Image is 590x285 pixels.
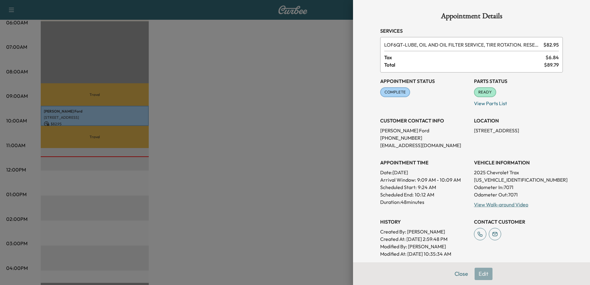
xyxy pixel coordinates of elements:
a: View Walk-around Video [474,201,528,208]
h3: VEHICLE INFORMATION [474,159,563,166]
p: Modified By : [PERSON_NAME] [380,243,469,250]
h3: CUSTOMER CONTACT INFO [380,117,469,124]
p: Odometer Out: 7071 [474,191,563,198]
p: Duration: 48 minutes [380,198,469,206]
p: Arrival Window: [380,176,469,184]
p: Scheduled Start: [380,184,417,191]
span: $ 6.84 [546,54,559,61]
h1: Appointment Details [380,12,563,22]
p: Created By : [PERSON_NAME] [380,228,469,235]
span: LUBE, OIL AND OIL FILTER SERVICE, TIRE ROTATION. RESET OIL LIFE MONITOR. HAZARDOUS WASTE FEE WILL... [384,41,541,48]
h3: Parts Status [474,77,563,85]
p: Modified At : [DATE] 10:35:34 AM [380,250,469,258]
h3: History [380,218,469,225]
h3: Services [380,27,563,35]
h3: Appointment Status [380,77,469,85]
span: READY [475,89,496,95]
p: 9:24 AM [418,184,436,191]
span: $ 89.79 [544,61,559,68]
p: [PHONE_NUMBER] [380,134,469,142]
span: Tax [384,54,546,61]
p: [STREET_ADDRESS] [474,127,563,134]
p: Created At : [DATE] 2:59:48 PM [380,235,469,243]
p: View Parts List [474,97,563,107]
h3: APPOINTMENT TIME [380,159,469,166]
p: 2025 Chevrolet Trax [474,169,563,176]
p: Date: [DATE] [380,169,469,176]
p: Odometer In: 7071 [474,184,563,191]
p: 10:12 AM [415,191,434,198]
p: [US_VEHICLE_IDENTIFICATION_NUMBER] [474,176,563,184]
span: Total [384,61,544,68]
button: Close [451,268,472,280]
h3: LOCATION [474,117,563,124]
span: COMPLETE [381,89,409,95]
span: $ 82.95 [543,41,559,48]
p: Scheduled End: [380,191,413,198]
span: 9:09 AM - 10:09 AM [417,176,461,184]
p: [EMAIL_ADDRESS][DOMAIN_NAME] [380,142,469,149]
h3: CONTACT CUSTOMER [474,218,563,225]
p: [PERSON_NAME] Ford [380,127,469,134]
